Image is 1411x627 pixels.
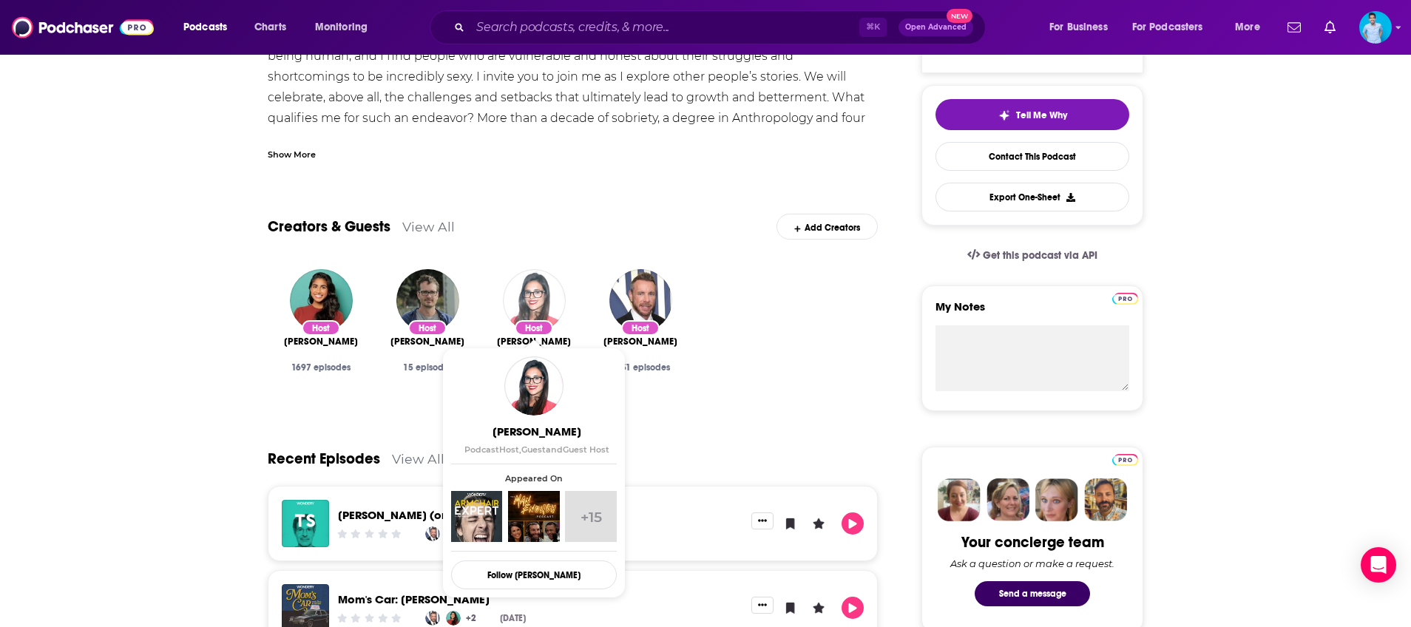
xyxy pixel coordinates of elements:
[315,17,368,38] span: Monitoring
[503,269,566,332] img: Liz Plank
[565,491,616,542] a: +15
[284,336,358,348] a: Monica Padman
[497,336,571,348] a: Liz Plank
[987,478,1029,521] img: Barbara Profile
[808,512,830,535] button: Leave a Rating
[386,362,469,373] div: 15 episodes
[1361,547,1396,583] div: Open Intercom Messenger
[603,336,677,348] span: [PERSON_NAME]
[1112,293,1138,305] img: Podchaser Pro
[998,109,1010,121] img: tell me why sparkle
[290,269,353,332] img: Monica Padman
[396,269,459,332] img: David Farrier
[497,336,571,348] span: [PERSON_NAME]
[444,10,1000,44] div: Search podcasts, credits, & more...
[1319,15,1341,40] a: Show notifications dropdown
[935,299,1129,325] label: My Notes
[935,99,1129,130] button: tell me why sparkleTell Me Why
[1359,11,1392,44] button: Show profile menu
[282,500,329,547] img: Toby Stuart (on social status)
[504,356,564,416] img: Liz Plank
[1235,17,1260,38] span: More
[338,508,523,522] a: Toby Stuart (on social status)
[1359,11,1392,44] span: Logged in as bme9592
[425,526,440,541] img: Dax Shepard
[1035,478,1078,521] img: Jules Profile
[336,529,403,540] div: Community Rating: 0 out of 5
[446,611,461,626] img: Monica Padman
[975,581,1090,606] button: Send a message
[338,592,490,606] a: Mom's Car: Jackie Tohn
[751,597,774,613] button: Show More Button
[425,611,440,626] img: Dax Shepard
[603,336,677,348] a: Dax Shepard
[1123,16,1225,39] button: open menu
[621,320,660,336] div: Host
[938,478,981,521] img: Sydney Profile
[1282,15,1307,40] a: Show notifications dropdown
[305,16,387,39] button: open menu
[390,336,464,348] span: [PERSON_NAME]
[454,424,620,438] span: [PERSON_NAME]
[464,611,478,626] a: +2
[254,17,286,38] span: Charts
[508,491,559,542] img: The Man Enough Podcast
[935,183,1129,211] button: Export One-Sheet
[859,18,887,37] span: ⌘ K
[451,491,502,542] img: Armchair Expert with Dax Shepard
[12,13,154,41] img: Podchaser - Follow, Share and Rate Podcasts
[950,557,1114,569] div: Ask a question or make a request.
[464,444,609,455] span: Podcast Host Guest Guest Host
[500,613,526,623] div: [DATE]
[519,444,521,455] span: ,
[808,597,830,619] button: Leave a Rating
[268,450,380,468] a: Recent Episodes
[983,249,1097,262] span: Get this podcast via API
[899,18,973,36] button: Open AdvancedNew
[173,16,246,39] button: open menu
[1225,16,1279,39] button: open menu
[842,597,864,619] button: Play
[842,512,864,535] button: Play
[1016,109,1067,121] span: Tell Me Why
[454,424,620,455] a: [PERSON_NAME]PodcastHost,GuestandGuest Host
[451,473,617,484] span: Appeared On
[451,560,617,589] button: Follow [PERSON_NAME]
[408,320,447,336] div: Host
[961,533,1104,552] div: Your concierge team
[336,613,403,624] div: Community Rating: 0 out of 5
[284,336,358,348] span: [PERSON_NAME]
[470,16,859,39] input: Search podcasts, credits, & more...
[1112,454,1138,466] img: Podchaser Pro
[935,142,1129,171] a: Contact This Podcast
[546,444,563,455] span: and
[751,512,774,529] button: Show More Button
[1039,16,1126,39] button: open menu
[280,362,362,373] div: 1697 episodes
[905,24,967,31] span: Open Advanced
[947,9,973,23] span: New
[1084,478,1127,521] img: Jon Profile
[402,219,455,234] a: View All
[392,451,444,467] a: View All
[779,597,802,619] button: Bookmark Episode
[779,512,802,535] button: Bookmark Episode
[183,17,227,38] span: Podcasts
[1359,11,1392,44] img: User Profile
[776,214,878,240] div: Add Creators
[1049,17,1108,38] span: For Business
[955,237,1109,274] a: Get this podcast via API
[390,336,464,348] a: David Farrier
[515,320,553,336] div: Host
[609,269,672,332] img: Dax Shepard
